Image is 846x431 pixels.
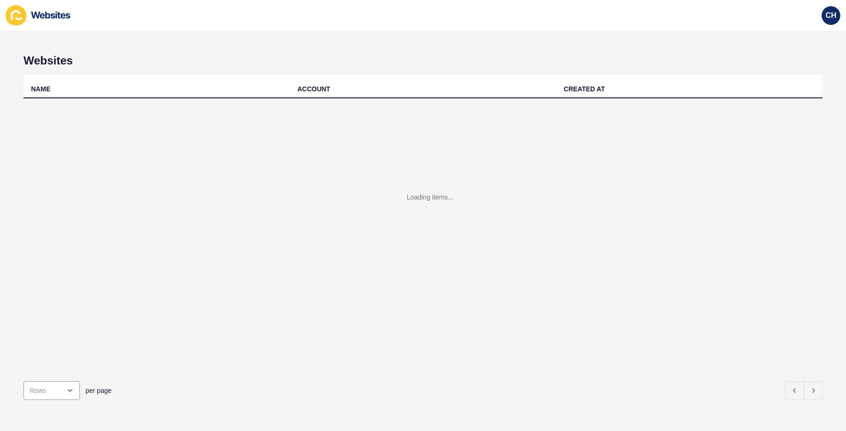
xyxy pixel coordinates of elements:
[564,84,605,94] div: CREATED AT
[23,54,822,67] h1: Websites
[407,192,454,202] div: Loading items...
[31,84,50,94] div: NAME
[23,381,80,400] div: open menu
[86,386,111,395] span: per page
[825,11,836,20] span: CH
[298,84,330,94] div: ACCOUNT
